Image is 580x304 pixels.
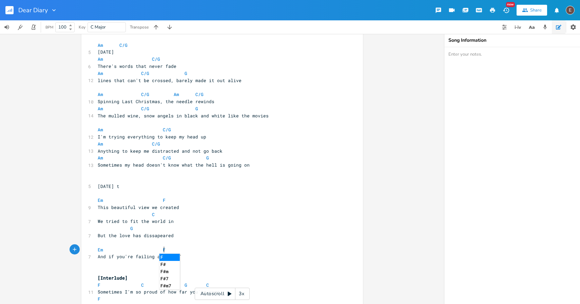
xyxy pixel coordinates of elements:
[159,268,180,275] li: F#m
[98,197,103,203] span: Em
[195,106,198,112] span: G
[163,197,166,203] span: F
[195,91,204,97] span: C/G
[119,42,128,48] span: C/G
[98,232,174,239] span: But the love has dissapeared
[98,155,103,161] span: Am
[98,289,220,295] span: Sometimes I'm so proud of how far you've come
[98,98,214,104] span: Spinning Last Christmas, the needle rewinds
[159,254,180,261] li: F
[152,211,155,217] span: C
[98,113,269,119] span: The mulled wine, snow angels in black and white like the movies
[98,127,103,133] span: Am
[98,253,182,260] span: And if you're failing aimless `
[98,204,179,210] span: This beautiful view we created
[98,296,100,302] span: F
[98,275,128,281] span: [Interlude]
[159,282,180,289] li: F#m7
[152,56,160,62] span: C/G
[163,127,171,133] span: C/G
[98,218,174,224] span: We tried to fit the world in
[98,183,119,189] span: [DATE] t
[130,25,149,29] div: Transpose
[79,25,85,29] div: Key
[448,38,576,43] div: Song Information
[141,70,149,76] span: C/G
[159,261,180,268] li: F#
[98,42,103,48] span: Am
[18,7,48,13] span: Dear Diary
[499,4,513,16] button: New
[141,282,144,288] span: C
[185,70,187,76] span: G
[91,24,106,30] span: C Major
[98,70,103,76] span: Am
[152,141,160,147] span: C/G
[174,91,179,97] span: Am
[98,162,250,168] span: Sometimes my head doesn't know what the hell is going on
[98,134,206,140] span: I'm trying everything to keep my head up
[566,6,575,15] div: edward
[98,91,103,97] span: Am
[235,288,248,300] div: 3x
[141,91,149,97] span: C/G
[163,155,171,161] span: C/G
[98,63,176,69] span: There's words that never fade
[195,288,250,300] div: Autoscroll
[159,275,180,282] li: F#7
[98,148,223,154] span: Anything to keep me distracted and not go back
[506,2,515,7] div: New
[98,77,241,83] span: lines that can't be crossed, barely made it out alive
[185,282,187,288] span: G
[45,25,53,29] div: BPM
[517,5,547,16] button: Share
[98,141,103,147] span: Am
[206,282,209,288] span: C
[98,106,103,112] span: Am
[130,225,133,231] span: G
[98,56,103,62] span: Am
[163,247,166,253] span: F
[98,247,103,253] span: Em
[98,282,100,288] span: F
[206,155,209,161] span: G
[530,7,542,13] div: Share
[141,106,149,112] span: C/G
[566,2,575,18] button: E
[98,49,114,55] span: [DATE]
